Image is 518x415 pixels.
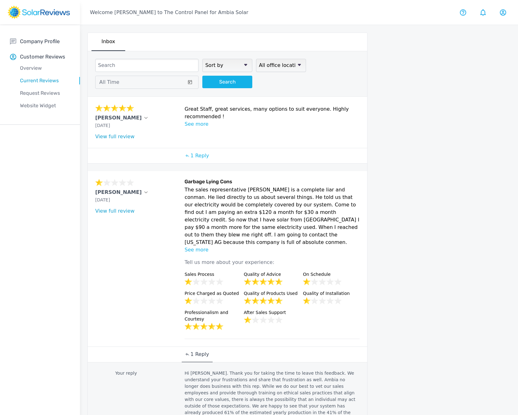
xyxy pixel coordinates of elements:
[10,102,80,109] p: Website Widget
[185,186,359,246] p: The sales representative [PERSON_NAME] is a complete liar and conman. He lied directly to us abou...
[95,197,110,202] span: [DATE]
[95,208,135,214] a: View full review
[185,254,359,271] p: Tell us more about your experience:
[185,246,359,254] p: See more
[10,64,80,72] p: Overview
[244,309,300,316] p: After Sales Support
[185,290,241,297] p: Price Charged as Quoted
[20,38,60,45] p: Company Profile
[95,189,142,196] p: [PERSON_NAME]
[10,89,80,97] p: Request Reviews
[95,59,199,72] input: Search
[202,76,252,88] button: Search
[190,351,209,358] p: 1 Reply
[90,9,248,16] p: Welcome [PERSON_NAME] to The Control Panel for Ambia Solar
[95,114,142,122] p: [PERSON_NAME]
[185,179,359,186] h6: Garbage Lying Cons
[10,99,80,112] a: Website Widget
[99,79,119,85] span: All Time
[185,271,241,278] p: Sales Process
[95,123,110,128] span: [DATE]
[244,271,300,278] p: Quality of Advice
[20,53,65,61] p: Customer Reviews
[10,74,80,87] a: Current Reviews
[10,62,80,74] a: Overview
[303,290,359,297] p: Quality of Installation
[95,370,181,377] p: Your reply
[244,290,300,297] p: Quality of Products Used
[101,38,115,45] p: Inbox
[95,134,135,139] a: View full review
[10,87,80,99] a: Request Reviews
[303,271,359,278] p: On Schedule
[10,77,80,84] p: Current Reviews
[185,309,241,322] p: Professionalism and Courtesy
[95,76,199,89] button: All Time
[190,152,209,159] p: 1 Reply
[185,120,359,128] p: See more
[185,105,359,120] p: Great Staff, great services, many options to suit everyone. Highly recommended !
